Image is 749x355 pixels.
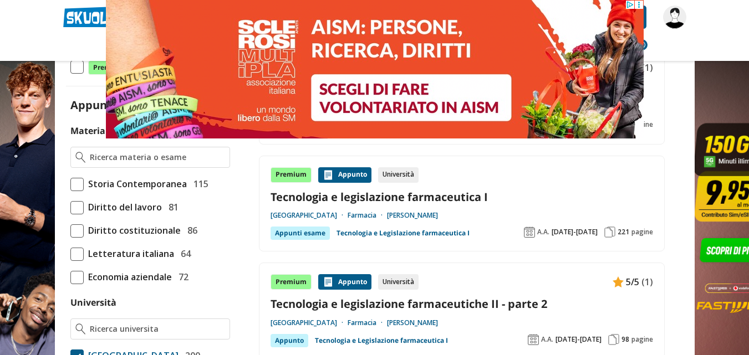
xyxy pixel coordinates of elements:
span: 221 [618,228,629,236]
span: 72 [174,270,188,284]
span: 115 [189,177,208,191]
span: 98 [621,335,629,344]
span: pagine [631,228,653,236]
span: [DATE]-[DATE] [552,228,598,236]
img: Ricerca materia o esame [75,152,86,163]
img: Appunti contenuto [323,169,334,181]
a: Tecnologia e legislazione farmaceutiche II - parte 2 [271,296,653,311]
span: Economia aziendale [84,270,172,284]
span: Premium [88,60,129,75]
span: Diritto del lavoro [84,200,162,214]
span: 86 [183,223,197,238]
a: [PERSON_NAME] [387,318,438,327]
div: Appunto [318,167,371,183]
img: Pagine [604,227,615,238]
a: Farmacia [348,318,387,327]
div: Università [378,274,419,290]
span: (1) [641,275,653,289]
img: Anno accademico [528,334,539,345]
input: Ricerca universita [90,323,225,335]
span: [DATE]-[DATE] [556,335,602,344]
a: Farmacia [348,211,387,220]
div: Premium [271,274,312,290]
img: Ricerca universita [75,323,86,335]
a: Tecnologia e Legislazione farmaceutica I [315,334,448,347]
img: Pagine [608,334,619,345]
div: Appunto [271,334,308,347]
div: Appunti esame [271,227,330,240]
span: Diritto costituzionale [84,223,181,238]
a: [PERSON_NAME] [387,211,438,220]
span: 5/5 [626,275,639,289]
label: Materia o esame [70,125,144,137]
span: (1) [641,60,653,75]
span: 64 [176,246,191,261]
span: 81 [164,200,179,214]
a: [GEOGRAPHIC_DATA] [271,318,348,327]
div: Appunto [318,274,371,290]
img: Appunti contenuto [613,276,624,287]
div: Premium [271,167,312,183]
span: Letteratura italiana [84,246,174,261]
input: Ricerca materia o esame [90,152,225,163]
span: pagine [631,335,653,344]
div: Università [378,167,419,183]
img: Anno accademico [524,227,535,238]
a: [GEOGRAPHIC_DATA] [271,211,348,220]
img: GiuLanz [663,6,686,29]
img: Appunti contenuto [323,276,334,287]
label: Università [70,296,116,308]
a: Tecnologia e legislazione farmaceutica I [271,189,653,204]
label: Appunti [70,97,134,112]
a: Tecnologia e Legislazione farmaceutica I [337,227,470,240]
span: Storia Contemporanea [84,177,187,191]
span: A.A. [537,228,549,236]
span: A.A. [541,335,553,344]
